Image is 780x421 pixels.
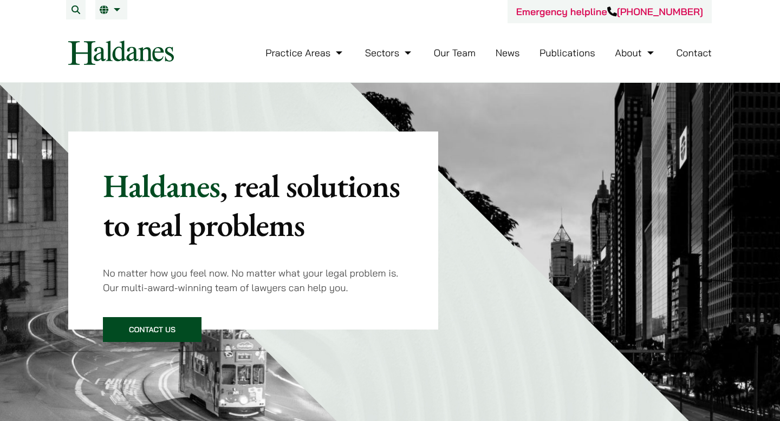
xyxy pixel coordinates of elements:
p: No matter how you feel now. No matter what your legal problem is. Our multi-award-winning team of... [103,266,404,295]
a: Our Team [434,47,476,59]
mark: , real solutions to real problems [103,165,400,246]
a: EN [100,5,123,14]
p: Haldanes [103,166,404,244]
a: Contact [676,47,712,59]
a: Sectors [365,47,414,59]
a: Publications [539,47,595,59]
a: About [615,47,656,59]
a: Practice Areas [265,47,345,59]
a: Emergency helpline[PHONE_NUMBER] [516,5,703,18]
a: News [496,47,520,59]
a: Contact Us [103,317,201,342]
img: Logo of Haldanes [68,41,174,65]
